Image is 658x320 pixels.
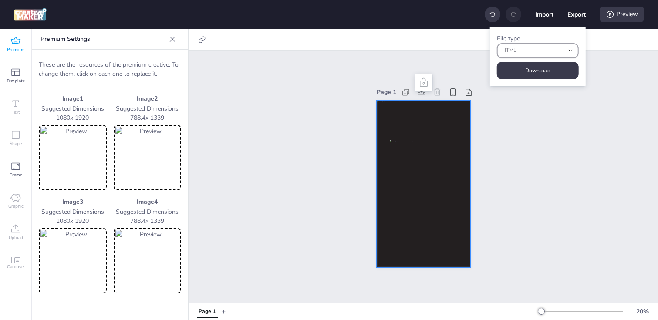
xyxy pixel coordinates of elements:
button: fileType [497,43,579,58]
p: Image 3 [39,197,107,206]
label: File type [497,34,520,43]
span: Carousel [7,263,25,270]
p: Suggested Dimensions [114,207,182,216]
span: Shape [10,140,22,147]
p: Suggested Dimensions [114,104,182,113]
p: Image 1 [39,94,107,103]
p: Suggested Dimensions [39,207,107,216]
span: HTML [502,47,564,54]
div: Tabs [192,304,222,319]
span: Template [7,77,25,84]
img: Preview [40,230,105,292]
div: Preview [600,7,644,22]
button: Import [535,5,553,24]
p: 788.4 x 1339 [114,216,182,226]
span: Graphic [8,203,24,210]
p: Image 4 [114,197,182,206]
p: These are the resources of the premium creative. To change them, click on each one to replace it. [39,60,181,78]
div: 20 % [632,307,653,316]
p: Suggested Dimensions [39,104,107,113]
button: + [222,304,226,319]
div: Page 1 [199,308,216,316]
img: logo Creative Maker [14,8,47,21]
button: Download [497,62,579,79]
span: Premium [7,46,25,53]
span: Upload [9,234,23,241]
p: Image 2 [114,94,182,103]
img: Preview [115,230,180,292]
span: Text [12,109,20,116]
p: 1080 x 1920 [39,113,107,122]
div: Page 1 [377,88,396,97]
img: Preview [40,127,105,189]
span: Frame [10,172,22,179]
p: Premium Settings [40,29,165,50]
img: Preview [115,127,180,189]
p: 788.4 x 1339 [114,113,182,122]
button: Export [567,5,586,24]
p: 1080 x 1920 [39,216,107,226]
